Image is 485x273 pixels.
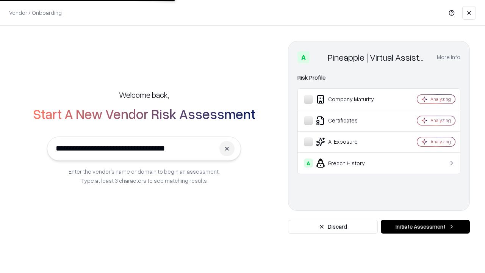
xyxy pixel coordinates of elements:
[430,96,451,102] div: Analyzing
[328,51,428,63] div: Pineapple | Virtual Assistant Agency
[430,117,451,124] div: Analyzing
[304,95,394,104] div: Company Maturity
[381,220,470,234] button: Initiate Assessment
[297,73,460,82] div: Risk Profile
[119,89,169,100] h5: Welcome back,
[33,106,255,121] h2: Start A New Vendor Risk Assessment
[69,167,220,185] p: Enter the vendor’s name or domain to begin an assessment. Type at least 3 characters to see match...
[304,137,394,146] div: AI Exposure
[297,51,310,63] div: A
[304,158,313,168] div: A
[304,158,394,168] div: Breach History
[304,116,394,125] div: Certificates
[313,51,325,63] img: Pineapple | Virtual Assistant Agency
[437,50,460,64] button: More info
[288,220,378,234] button: Discard
[9,9,62,17] p: Vendor / Onboarding
[430,138,451,145] div: Analyzing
